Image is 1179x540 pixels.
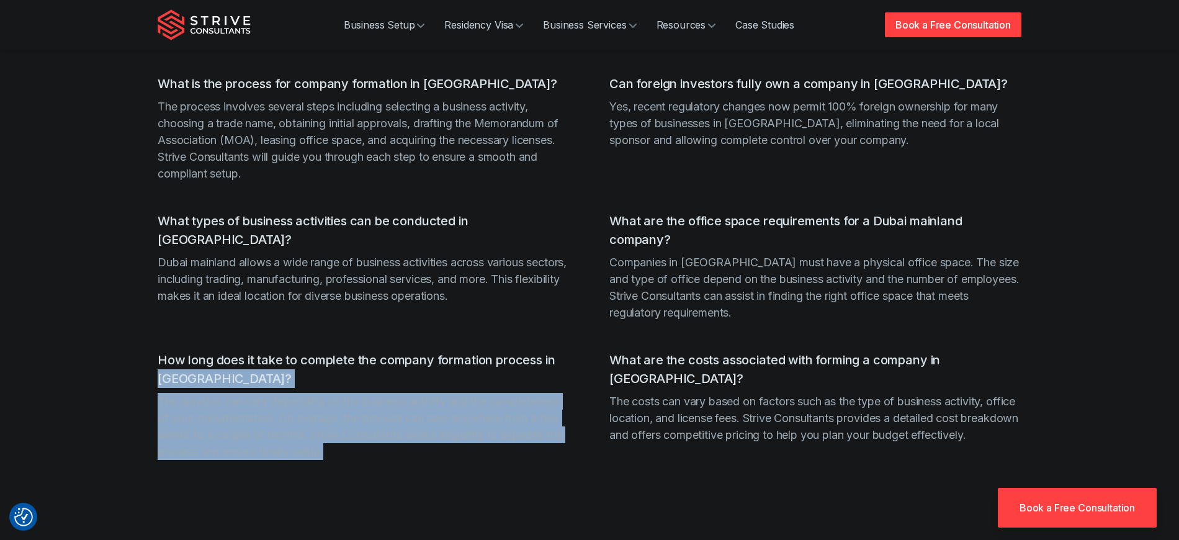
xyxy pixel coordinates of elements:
[609,98,1021,148] p: Yes, recent regulatory changes now permit 100% foreign ownership for many types of businesses in ...
[158,74,570,93] h3: What is the process for company formation in [GEOGRAPHIC_DATA]?
[158,351,570,388] h3: How long does it take to complete the company formation process in [GEOGRAPHIC_DATA]?
[158,212,570,249] h3: What types of business activities can be conducted in [GEOGRAPHIC_DATA]?
[158,98,570,182] p: The process involves several steps including selecting a business activity, choosing a trade name...
[647,12,726,37] a: Resources
[609,212,1021,249] h3: What are the office space requirements for a Dubai mainland company?
[609,351,1021,388] h3: What are the costs associated with forming a company in [GEOGRAPHIC_DATA]?
[609,393,1021,443] p: The costs can vary based on factors such as the type of business activity, office location, and l...
[14,508,33,526] button: Consent Preferences
[14,508,33,526] img: Revisit consent button
[334,12,435,37] a: Business Setup
[434,12,533,37] a: Residency Visa
[158,393,570,460] p: The duration can vary depending on the business activity and the completeness of your documentati...
[725,12,804,37] a: Case Studies
[609,74,1021,93] h3: Can foreign investors fully own a company in [GEOGRAPHIC_DATA]?
[158,9,251,40] img: Strive Consultants
[158,254,570,304] p: Dubai mainland allows a wide range of business activities across various sectors, including tradi...
[885,12,1021,37] a: Book a Free Consultation
[533,12,646,37] a: Business Services
[609,254,1021,321] p: Companies in [GEOGRAPHIC_DATA] must have a physical office space. The size and type of office dep...
[998,488,1157,528] a: Book a Free Consultation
